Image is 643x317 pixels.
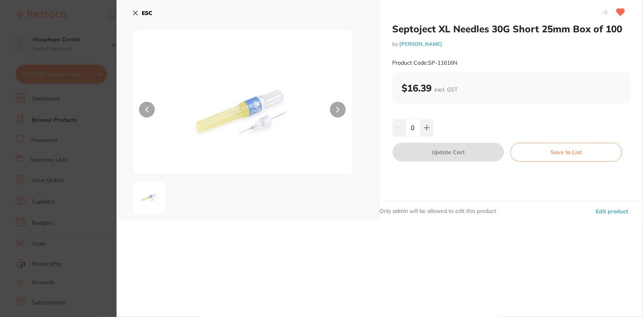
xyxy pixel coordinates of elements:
button: Update Cart [393,143,504,162]
img: dC5qcGc [176,49,308,174]
h2: Septoject XL Needles 30G Short 25mm Box of 100 [393,23,631,35]
button: ESC [132,6,152,20]
b: ESC [142,9,152,17]
small: Product Code: SP-11616N [393,60,458,66]
a: [PERSON_NAME] [400,41,443,47]
button: Edit product [593,202,630,221]
button: Save to List [510,143,622,162]
p: Only admin will be allowed to edit this product [380,207,497,215]
img: dC5qcGc [135,183,163,212]
span: excl. GST [435,86,458,93]
small: by [393,41,631,47]
b: $16.39 [402,82,458,94]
